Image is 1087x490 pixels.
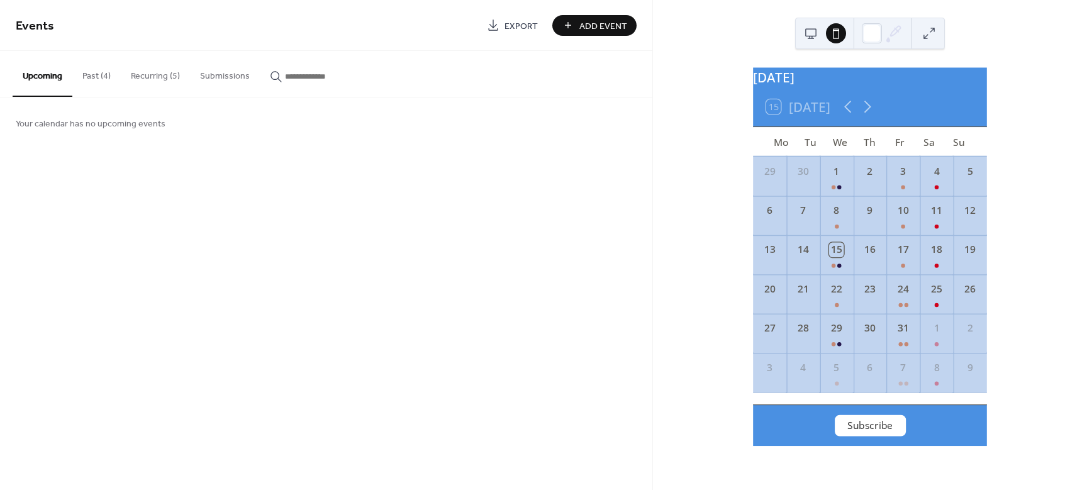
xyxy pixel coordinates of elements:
[929,164,944,179] div: 4
[896,282,910,296] div: 24
[796,243,810,257] div: 14
[16,118,165,131] span: Your calendar has no upcoming events
[762,164,777,179] div: 29
[962,321,977,335] div: 2
[796,321,810,335] div: 28
[896,360,910,375] div: 7
[504,19,538,33] span: Export
[929,203,944,218] div: 11
[929,321,944,335] div: 1
[796,203,810,218] div: 7
[896,203,910,218] div: 10
[862,243,877,257] div: 16
[962,203,977,218] div: 12
[762,360,777,375] div: 3
[962,360,977,375] div: 9
[929,243,944,257] div: 18
[929,282,944,296] div: 25
[552,15,637,36] button: Add Event
[896,164,910,179] div: 3
[753,67,987,87] div: [DATE]
[121,51,190,96] button: Recurring (5)
[825,127,855,157] div: We
[829,360,844,375] div: 5
[834,415,905,437] button: Subscribe
[962,164,977,179] div: 5
[762,282,777,296] div: 20
[579,19,627,33] span: Add Event
[862,321,877,335] div: 30
[13,51,72,97] button: Upcoming
[796,127,825,157] div: Tu
[862,282,877,296] div: 23
[862,164,877,179] div: 2
[477,15,547,36] a: Export
[915,127,944,157] div: Sa
[829,164,844,179] div: 1
[829,321,844,335] div: 29
[762,243,777,257] div: 13
[944,127,974,157] div: Su
[855,127,884,157] div: Th
[829,243,844,257] div: 15
[796,282,810,296] div: 21
[766,127,796,157] div: Mo
[862,360,877,375] div: 6
[796,164,810,179] div: 30
[884,127,914,157] div: Fr
[862,203,877,218] div: 9
[896,321,910,335] div: 31
[896,243,910,257] div: 17
[962,243,977,257] div: 19
[762,203,777,218] div: 6
[929,360,944,375] div: 8
[190,51,260,96] button: Submissions
[829,282,844,296] div: 22
[16,14,54,38] span: Events
[962,282,977,296] div: 26
[762,321,777,335] div: 27
[796,360,810,375] div: 4
[72,51,121,96] button: Past (4)
[829,203,844,218] div: 8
